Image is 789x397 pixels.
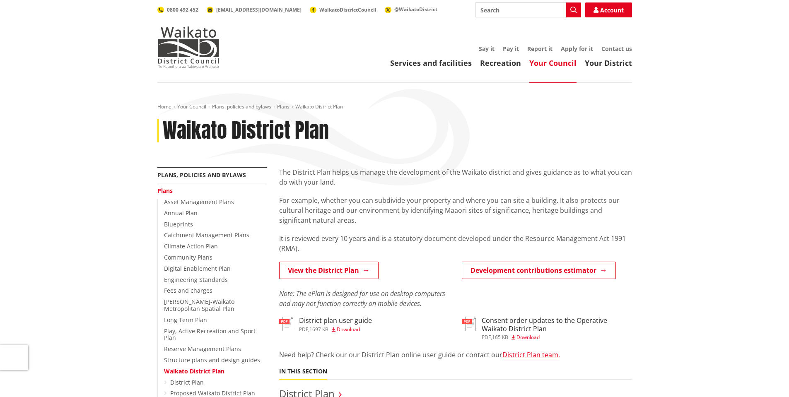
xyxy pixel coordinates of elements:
[164,220,193,228] a: Blueprints
[164,198,234,206] a: Asset Management Plans
[157,103,632,111] nav: breadcrumb
[279,167,632,187] p: The District Plan helps us manage the development of the Waikato district and gives guidance as t...
[492,334,508,341] span: 165 KB
[164,327,256,342] a: Play, Active Recreation and Sport Plan
[482,334,491,341] span: pdf
[164,286,212,294] a: Fees and charges
[164,209,198,217] a: Annual Plan
[164,231,249,239] a: Catchment Management Plans
[157,103,171,110] a: Home
[503,45,519,53] a: Pay it
[462,317,632,339] a: Consent order updates to the Operative Waikato District Plan pdf,165 KB Download
[561,45,593,53] a: Apply for it
[164,345,241,353] a: Reserve Management Plans
[585,2,632,17] a: Account
[164,242,218,250] a: Climate Action Plan
[319,6,376,13] span: WaikatoDistrictCouncil
[216,6,302,13] span: [EMAIL_ADDRESS][DOMAIN_NAME]
[164,367,224,375] a: Waikato District Plan
[279,317,372,332] a: District plan user guide pdf,1697 KB Download
[207,6,302,13] a: [EMAIL_ADDRESS][DOMAIN_NAME]
[475,2,581,17] input: Search input
[279,368,327,375] h5: In this section
[462,317,476,331] img: document-pdf.svg
[164,253,212,261] a: Community Plans
[482,335,632,340] div: ,
[394,6,437,13] span: @WaikatoDistrict
[157,6,198,13] a: 0800 492 452
[279,233,632,253] p: It is reviewed every 10 years and is a statutory document developed under the Resource Management...
[157,187,173,195] a: Plans
[279,350,632,360] p: Need help? Check our our District Plan online user guide or contact our
[163,119,329,143] h1: Waikato District Plan
[170,378,204,386] a: District Plan
[164,356,260,364] a: Structure plans and design guides
[390,58,472,68] a: Services and facilities
[279,262,379,279] a: View the District Plan
[310,6,376,13] a: WaikatoDistrictCouncil
[299,327,372,332] div: ,
[212,103,271,110] a: Plans, policies and bylaws
[502,350,560,359] a: District Plan team.
[177,103,206,110] a: Your Council
[279,289,445,308] em: Note: The ePlan is designed for use on desktop computers and may not function correctly on mobile...
[309,326,328,333] span: 1697 KB
[529,58,577,68] a: Your Council
[480,58,521,68] a: Recreation
[527,45,553,53] a: Report it
[299,317,372,325] h3: District plan user guide
[157,171,246,179] a: Plans, policies and bylaws
[516,334,540,341] span: Download
[601,45,632,53] a: Contact us
[279,317,293,331] img: document-pdf.svg
[157,26,220,68] img: Waikato District Council - Te Kaunihera aa Takiwaa o Waikato
[482,317,632,332] h3: Consent order updates to the Operative Waikato District Plan
[299,326,308,333] span: pdf
[170,389,255,397] a: Proposed Waikato District Plan
[279,195,632,225] p: For example, whether you can subdivide your property and where you can site a building. It also p...
[337,326,360,333] span: Download
[479,45,495,53] a: Say it
[164,276,228,284] a: Engineering Standards
[164,298,234,313] a: [PERSON_NAME]-Waikato Metropolitan Spatial Plan
[385,6,437,13] a: @WaikatoDistrict
[167,6,198,13] span: 0800 492 452
[295,103,343,110] span: Waikato District Plan
[164,265,231,272] a: Digital Enablement Plan
[585,58,632,68] a: Your District
[277,103,290,110] a: Plans
[462,262,616,279] a: Development contributions estimator
[164,316,207,324] a: Long Term Plan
